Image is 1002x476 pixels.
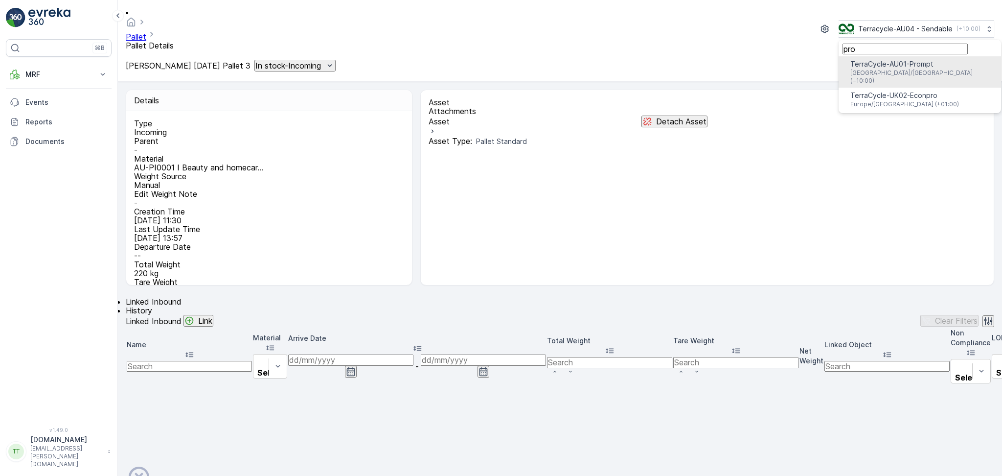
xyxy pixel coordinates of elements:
p: Total Weight [134,260,402,269]
input: dd/mm/yyyy [421,355,546,365]
p: Total Weight [547,336,672,346]
p: ( +10:00 ) [956,25,980,33]
p: Incoming [134,128,402,137]
p: Parent [134,137,402,145]
input: Search... [843,44,968,54]
p: Linked Object [824,340,950,350]
button: MRF [6,65,112,84]
p: [DATE] 11:30 [134,216,402,225]
img: logo [6,8,25,27]
p: Select [257,368,283,377]
ul: Menu [839,40,1001,113]
p: Linked Inbound [126,317,182,326]
p: - [415,362,419,371]
p: Non Compliance [951,328,991,348]
p: - [134,198,402,207]
p: Link [198,316,212,325]
span: TerraCycle-AU01-Prompt [850,59,989,69]
p: Type [134,119,402,128]
p: Details [134,96,159,105]
a: Homepage [126,20,137,29]
p: Creation Time [134,207,402,216]
p: Terracycle-AU04 - Sendable [858,24,953,34]
a: Reports [6,112,112,132]
button: In stock-Incoming [254,60,336,71]
p: MRF [25,70,92,79]
p: ⌘B [95,44,105,52]
button: Terracycle-AU04 - Sendable(+10:00) [839,20,994,38]
p: Departure Date [134,242,402,251]
input: Search [824,361,950,372]
p: [EMAIL_ADDRESS][PERSON_NAME][DOMAIN_NAME] [30,445,103,468]
button: TT[DOMAIN_NAME][EMAIL_ADDRESS][PERSON_NAME][DOMAIN_NAME] [6,435,112,468]
span: Pallet Standard [476,137,527,146]
p: Asset [429,98,986,107]
p: Reports [25,117,108,127]
p: Tare Weight [673,336,798,346]
p: Detach Asset [656,117,706,126]
input: Search [127,361,252,372]
p: Net Weight [799,346,823,366]
p: Weight Source [134,172,402,181]
p: Material [253,333,287,343]
p: [PERSON_NAME] [DATE] Pallet 3 [126,61,250,70]
a: Events [6,93,112,112]
span: TerraCycle-UK02-Econpro [850,91,959,100]
p: Documents [25,137,108,146]
button: Detach Asset [641,116,707,127]
p: Material [134,154,402,163]
p: [DATE] 13:57 [134,234,402,242]
p: Name [127,340,252,350]
p: [DOMAIN_NAME] [30,435,103,445]
span: v 1.49.0 [6,427,112,433]
img: terracycle_logo.png [839,24,854,34]
button: Link [183,315,213,327]
p: - [134,145,402,154]
p: Clear Filters [935,316,978,325]
span: [GEOGRAPHIC_DATA]/[GEOGRAPHIC_DATA] (+10:00) [850,69,989,85]
img: logo_light-DOdMpM7g.png [28,8,70,27]
p: Arrive Date [288,333,546,343]
p: Tare Weight [134,278,402,286]
p: Manual [134,181,402,190]
a: Documents [6,132,112,151]
p: -- [134,251,402,260]
p: AU-PI0001 I Beauty and homecar... [134,163,263,172]
span: Europe/[GEOGRAPHIC_DATA] (+01:00) [850,100,959,108]
p: In stock-Incoming [255,61,321,70]
span: Linked Inbound [126,297,182,307]
span: Pallet Details [126,41,174,50]
span: History [126,306,152,315]
p: 220 kg [134,269,402,278]
p: Events [25,97,108,107]
div: TT [8,444,24,459]
input: Search [547,357,672,368]
p: Edit Weight Note [134,190,402,198]
p: Asset [429,117,450,126]
span: Asset Type : [429,137,472,146]
p: Attachments [429,107,986,116]
a: Pallet [126,32,146,42]
p: Last Update Time [134,225,402,234]
button: Clear Filters [920,315,979,327]
input: Search [673,357,798,368]
p: Select [955,373,980,382]
input: dd/mm/yyyy [288,355,413,365]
